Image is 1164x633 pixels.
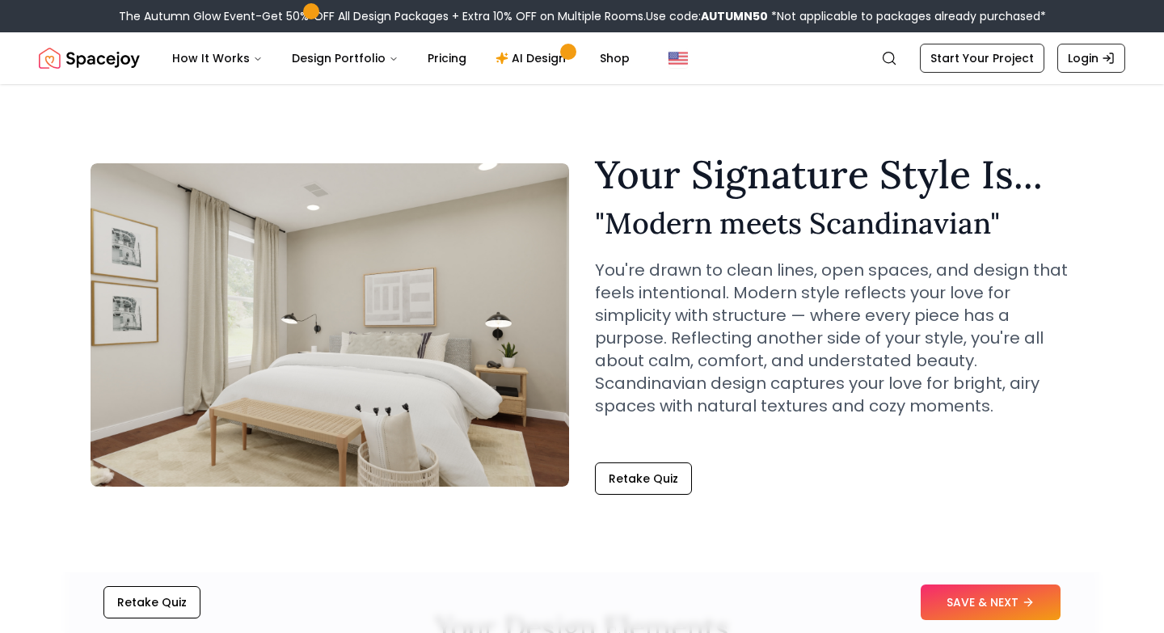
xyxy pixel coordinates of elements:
[103,586,200,618] button: Retake Quiz
[119,8,1046,24] div: The Autumn Glow Event-Get 50% OFF All Design Packages + Extra 10% OFF on Multiple Rooms.
[595,155,1073,194] h1: Your Signature Style Is...
[921,584,1061,620] button: SAVE & NEXT
[39,42,140,74] img: Spacejoy Logo
[701,8,768,24] b: AUTUMN50
[1057,44,1125,73] a: Login
[39,42,140,74] a: Spacejoy
[39,32,1125,84] nav: Global
[483,42,584,74] a: AI Design
[595,462,692,495] button: Retake Quiz
[279,42,411,74] button: Design Portfolio
[415,42,479,74] a: Pricing
[768,8,1046,24] span: *Not applicable to packages already purchased*
[159,42,643,74] nav: Main
[91,163,569,487] img: Modern meets Scandinavian Style Example
[587,42,643,74] a: Shop
[668,49,688,68] img: United States
[595,207,1073,239] h2: " Modern meets Scandinavian "
[159,42,276,74] button: How It Works
[595,259,1073,417] p: You're drawn to clean lines, open spaces, and design that feels intentional. Modern style reflect...
[920,44,1044,73] a: Start Your Project
[646,8,768,24] span: Use code:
